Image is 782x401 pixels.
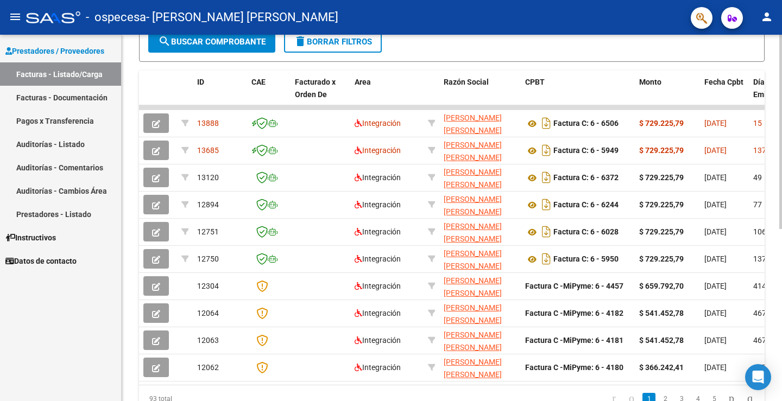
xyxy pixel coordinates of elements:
span: 137 [753,254,766,263]
span: [DATE] [704,336,727,345]
mat-icon: menu [9,10,22,23]
span: Fecha Cpbt [704,78,743,86]
span: 77 [753,200,762,209]
strong: $ 659.792,70 [639,282,684,290]
i: Descargar documento [539,196,553,213]
div: Open Intercom Messenger [745,364,771,390]
span: Integración [355,173,401,182]
span: 13888 [197,119,219,128]
strong: Factura C: 6 - 6244 [553,201,619,209]
span: [PERSON_NAME] [PERSON_NAME] [444,303,502,324]
span: 137 [753,146,766,155]
span: Integración [355,336,401,345]
datatable-header-cell: Area [350,71,424,118]
div: 27200252476 [444,302,516,324]
span: [DATE] [704,363,727,372]
span: 12751 [197,227,219,236]
span: [PERSON_NAME] [PERSON_NAME] [444,330,502,352]
strong: $ 729.225,79 [639,227,684,236]
span: Facturado x Orden De [295,78,336,99]
strong: Factura C: 6 - 5949 [553,147,619,155]
span: 467 [753,363,766,372]
span: 13685 [197,146,219,155]
span: [PERSON_NAME] [PERSON_NAME] [444,249,502,270]
span: Prestadores / Proveedores [5,45,104,57]
span: - [PERSON_NAME] [PERSON_NAME] [146,5,338,29]
span: Integración [355,200,401,209]
span: Integración [355,146,401,155]
div: 27200252476 [444,220,516,243]
i: Descargar documento [539,142,553,159]
span: [PERSON_NAME] [PERSON_NAME] [444,141,502,162]
strong: $ 729.225,79 [639,173,684,182]
span: [PERSON_NAME] [PERSON_NAME] [444,195,502,216]
datatable-header-cell: Facturado x Orden De [291,71,350,118]
i: Descargar documento [539,114,553,132]
span: ID [197,78,204,86]
datatable-header-cell: Fecha Cpbt [700,71,749,118]
span: Borrar Filtros [294,37,372,47]
strong: $ 729.225,79 [639,146,684,155]
span: Integración [355,254,401,263]
button: Buscar Comprobante [148,31,275,53]
span: Integración [355,227,401,236]
strong: $ 541.452,78 [639,336,684,345]
datatable-header-cell: ID [193,71,247,118]
span: [DATE] [704,254,727,263]
span: Integración [355,119,401,128]
datatable-header-cell: CAE [247,71,291,118]
span: [PERSON_NAME] [PERSON_NAME] [444,168,502,189]
span: [PERSON_NAME] [PERSON_NAME] [444,276,502,297]
span: Integración [355,309,401,317]
span: Razón Social [444,78,489,86]
span: Buscar Comprobante [158,37,266,47]
div: 27200252476 [444,275,516,297]
strong: Factura C -MiPyme: 6 - 4181 [525,336,623,345]
span: 414 [753,282,766,290]
span: 12304 [197,282,219,290]
strong: $ 729.225,79 [639,119,684,128]
span: 12064 [197,309,219,317]
span: CPBT [525,78,545,86]
strong: $ 729.225,79 [639,200,684,209]
span: - ospecesa [86,5,146,29]
datatable-header-cell: CPBT [521,71,635,118]
span: [PERSON_NAME] [PERSON_NAME] [444,358,502,379]
span: 106 [753,227,766,236]
div: 27200252476 [444,193,516,216]
span: 467 [753,309,766,317]
div: 27200252476 [444,139,516,162]
strong: Factura C -MiPyme: 6 - 4457 [525,282,623,290]
strong: Factura C: 6 - 5950 [553,255,619,264]
span: [DATE] [704,200,727,209]
div: 27200252476 [444,112,516,135]
span: [DATE] [704,227,727,236]
strong: Factura C: 6 - 6506 [553,119,619,128]
mat-icon: person [760,10,773,23]
div: 27200252476 [444,247,516,270]
strong: Factura C -MiPyme: 6 - 4182 [525,309,623,317]
span: [DATE] [704,173,727,182]
datatable-header-cell: Monto [635,71,700,118]
span: [DATE] [704,282,727,290]
span: [PERSON_NAME] [PERSON_NAME] [444,113,502,135]
span: [DATE] [704,309,727,317]
mat-icon: delete [294,35,307,48]
span: CAE [251,78,266,86]
span: 467 [753,336,766,345]
strong: Factura C: 6 - 6028 [553,228,619,237]
mat-icon: search [158,35,171,48]
span: 12062 [197,363,219,372]
span: Monto [639,78,661,86]
i: Descargar documento [539,169,553,186]
span: 49 [753,173,762,182]
span: 12894 [197,200,219,209]
span: [DATE] [704,119,727,128]
span: Integración [355,363,401,372]
span: 13120 [197,173,219,182]
strong: $ 366.242,41 [639,363,684,372]
span: Integración [355,282,401,290]
strong: Factura C -MiPyme: 6 - 4180 [525,363,623,372]
span: [DATE] [704,146,727,155]
i: Descargar documento [539,250,553,268]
